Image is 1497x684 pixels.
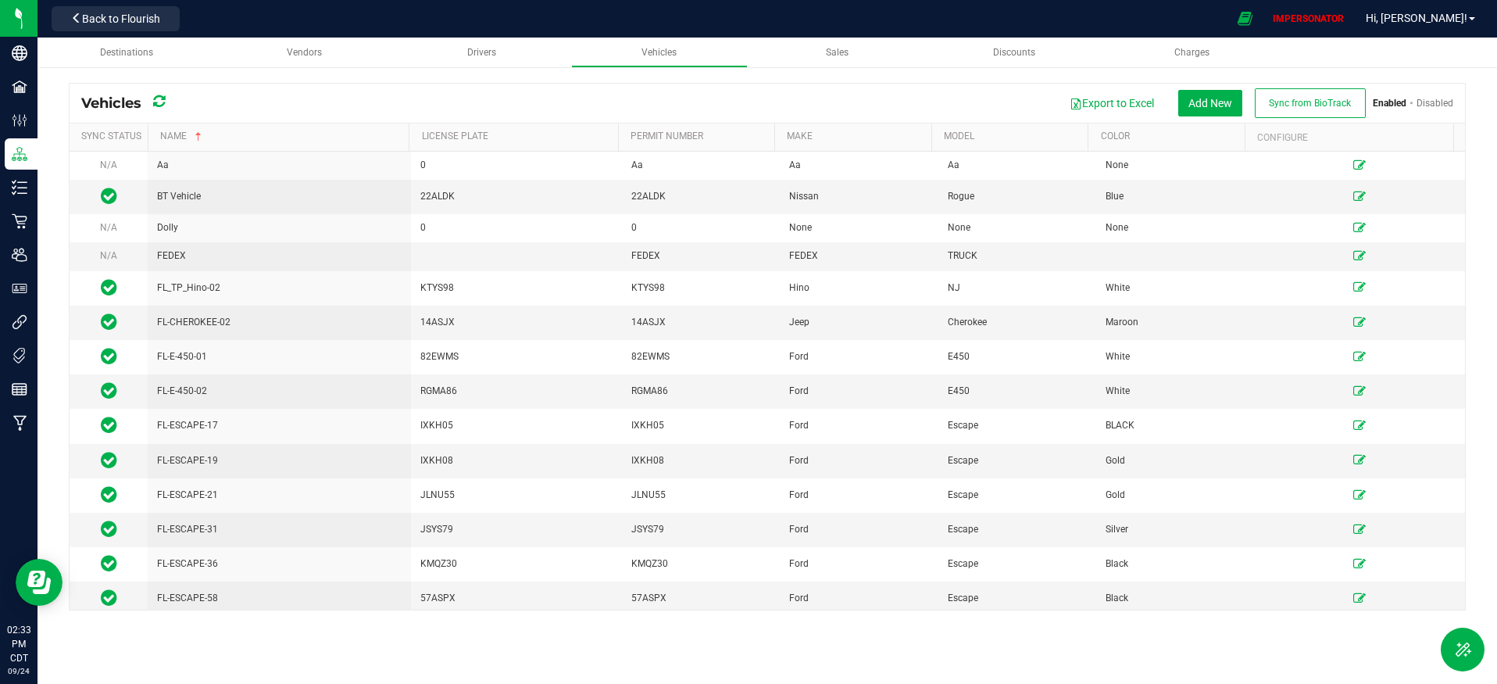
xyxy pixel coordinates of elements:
span: In Sync [101,311,117,333]
span: N/A [100,159,117,170]
a: Edit Vehicle [1353,317,1366,328]
span: KMQZ30 [631,558,668,569]
span: TRUCK [948,250,977,261]
span: In Sync [101,185,117,207]
span: Black [1106,593,1128,603]
span: Escape [948,455,978,466]
span: FL-ESCAPE-17 [157,420,218,431]
span: Aa [789,159,801,170]
a: Edit Vehicle [1353,250,1366,261]
span: Cherokee [948,317,987,328]
span: In Sync [101,449,117,471]
inline-svg: Retail [12,213,27,229]
a: Sync Status [81,131,141,143]
a: Edit Vehicle [1353,455,1366,466]
span: Gold [1106,489,1125,500]
span: Ford [789,558,809,569]
a: Edit Vehicle [1353,222,1366,233]
a: Edit Vehicle [1353,593,1366,603]
span: White [1106,385,1130,396]
span: In Sync [101,518,117,540]
span: IXKH05 [420,420,453,431]
span: NJ [948,282,960,293]
inline-svg: Users [12,247,27,263]
span: FL-E-450-02 [157,385,207,396]
p: 02:33 PM CDT [7,623,30,665]
a: Edit Vehicle [1353,420,1366,431]
button: Toggle Menu [1441,628,1484,671]
a: Edit Vehicle [1353,159,1366,170]
iframe: Resource center [16,559,63,606]
a: Edit Vehicle [1353,191,1366,202]
span: In Sync [101,553,117,575]
span: E450 [948,385,970,396]
button: Add New [1178,90,1242,116]
span: Destinations [100,47,153,58]
span: KMQZ30 [420,558,457,569]
a: Disabled [1417,98,1453,109]
inline-svg: Integrations [12,314,27,330]
span: N/A [100,250,117,261]
a: Enabled [1373,98,1406,109]
span: Rogue [948,191,974,202]
span: BT Vehicle [157,191,201,202]
inline-svg: Facilities [12,79,27,95]
span: KTYS98 [420,282,454,293]
a: Name [160,131,403,143]
span: 57ASPX [420,593,456,603]
span: In Sync [101,346,117,367]
span: Sync from BioTrack [1269,98,1351,109]
span: BLACK [1106,420,1134,431]
a: Edit Vehicle [1353,385,1366,396]
span: JSYS79 [631,524,664,535]
inline-svg: Reports [12,381,27,397]
span: Aa [948,159,959,170]
span: Ford [789,455,809,466]
span: Vendors [287,47,322,58]
span: 14ASJX [631,317,666,328]
span: FL-ESCAPE-58 [157,593,218,603]
span: Nissan [789,191,819,202]
span: Escape [948,489,978,500]
span: Gold [1106,455,1125,466]
inline-svg: Configuration [12,113,27,128]
span: FEDEX [789,250,818,261]
span: FEDEX [157,250,186,261]
p: 09/24 [7,665,30,677]
span: Escape [948,593,978,603]
span: Aa [631,159,643,170]
span: Sales [826,47,849,58]
span: 22ALDK [420,191,455,202]
inline-svg: Distribution [12,146,27,162]
inline-svg: User Roles [12,281,27,296]
span: Charges [1174,47,1209,58]
span: 82EWMS [631,351,670,362]
span: Hi, [PERSON_NAME]! [1366,12,1467,24]
span: 57ASPX [631,593,666,603]
span: 0 [420,222,426,233]
i: Refresh Vehicles [153,95,165,109]
span: Drivers [467,47,496,58]
a: Model [944,131,1082,143]
span: IXKH05 [631,420,664,431]
span: Black [1106,558,1128,569]
span: RGMA86 [420,385,457,396]
span: Maroon [1106,317,1138,328]
span: Ford [789,385,809,396]
span: None [948,222,970,233]
span: RGMA86 [631,385,668,396]
a: Edit Vehicle [1353,558,1366,569]
span: Open Ecommerce Menu [1227,3,1263,34]
span: 82EWMS [420,351,459,362]
span: FL-E-450-01 [157,351,207,362]
span: Ford [789,524,809,535]
span: FL_TP_Hino-02 [157,282,220,293]
span: White [1106,351,1130,362]
span: JSYS79 [420,524,453,535]
span: IXKH08 [420,455,453,466]
a: Edit Vehicle [1353,351,1366,362]
a: Permit Number [631,131,769,143]
span: White [1106,282,1130,293]
span: Vehicles [641,47,677,58]
span: FL-ESCAPE-19 [157,455,218,466]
